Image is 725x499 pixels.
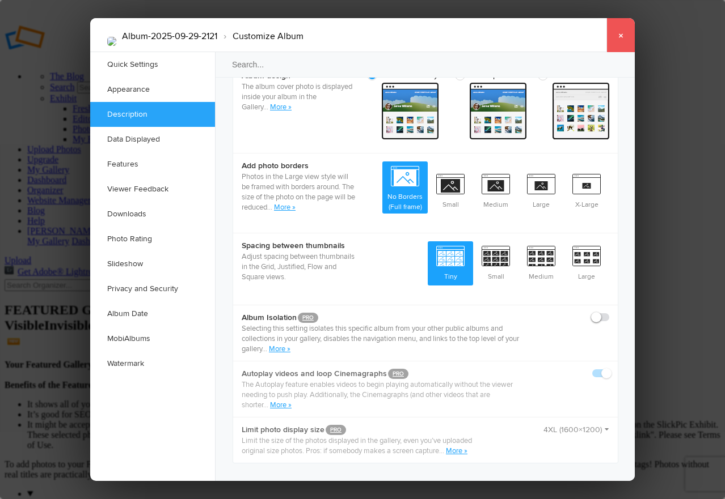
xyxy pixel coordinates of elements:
input: Search... [214,52,637,78]
a: Features [90,152,215,177]
a: More » [269,344,290,353]
a: Watermark [90,351,215,376]
span: ... [439,446,446,455]
a: Appearance [90,77,215,102]
span: ... [263,400,270,410]
p: The Autoplay feature enables videos to begin playing automatically without the viewer needing to ... [242,379,536,410]
b: Add photo borders [242,160,355,172]
span: Large [519,169,564,211]
p: Adjust spacing between thumbnails in the Grid, Justified, Flow and Square views. [242,251,355,282]
a: More » [270,103,292,112]
img: P8319520_2025_Elsie.jpg [107,37,116,46]
span: cover From gallery - light [382,83,439,139]
a: × [606,18,635,52]
span: cover From gallery - light [470,83,526,139]
a: More » [270,400,292,410]
a: More » [446,446,467,455]
a: Quick Settings [90,52,215,77]
span: No Borders (Full frame) [382,161,428,214]
span: Large [564,241,609,283]
h3: Description [233,472,618,495]
span: Tiny [428,241,473,283]
span: Small [428,169,473,211]
p: Limit the size of the photos displayed in the gallery, even you’ve uploaded original size photos.... [242,436,480,456]
span: X-Large [564,169,609,211]
a: Album Date [90,301,215,326]
b: Autoplay videos and loop Cinemagraphs [242,368,536,379]
p: The album cover photo is displayed inside your album in the Gallery. [242,82,355,112]
a: Downloads [90,202,215,227]
span: .. [265,103,270,112]
span: Small [473,241,519,283]
p: Photos in the Large view style will be framed with borders around. The size of the photo on the p... [242,172,355,212]
b: Limit photo display size [242,424,480,436]
span: Medium [519,241,564,283]
a: Description [90,102,215,127]
a: More » [274,203,296,212]
a: MobiAlbums [90,326,215,351]
span: ... [267,203,274,212]
a: Slideshow [90,251,215,276]
b: Spacing between thumbnails [242,240,355,251]
a: Photo Rating [90,227,215,251]
a: PRO [298,313,318,323]
li: Customize Album [217,27,304,46]
p: Selecting this setting isolates this specific album from your other public albums and collections... [242,323,536,354]
span: .. [264,344,269,353]
a: PRO [326,425,346,435]
a: Data Displayed [90,127,215,152]
span: Medium [473,169,519,211]
li: Album-2025-09-29-2121 [122,27,217,46]
b: Album Isolation [242,312,536,323]
span: cover From gallery - light [553,83,609,139]
a: PRO [388,369,408,379]
a: Privacy and Security [90,276,215,301]
a: Viewer Feedback [90,177,215,202]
